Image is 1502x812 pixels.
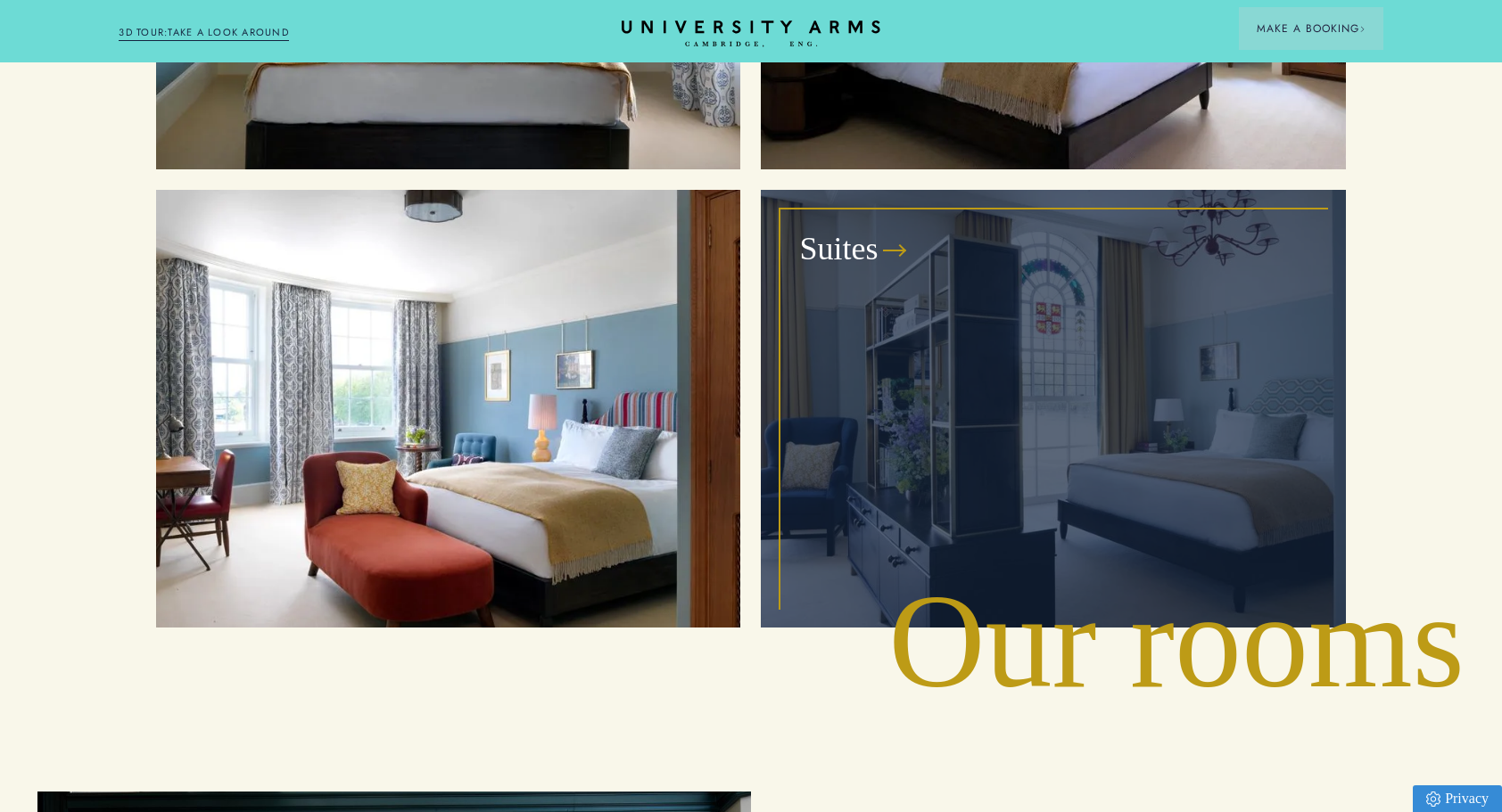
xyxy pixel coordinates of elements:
span: Make a Booking [1257,21,1366,37]
img: Arrow icon [1359,26,1366,32]
button: Make a BookingArrow icon [1239,7,1383,50]
a: Privacy [1413,785,1502,812]
a: image-4079943e4172a87360611e38504334cce5890dd9-8272x6200-jpg Suites [761,190,1345,627]
img: Privacy [1426,791,1440,807]
a: 3D TOUR:TAKE A LOOK AROUND [119,25,289,41]
a: image-7e5c38f615728aa2258552bb1afed8804de772c8-8272x6200-jpg [156,190,740,627]
h3: Suites [799,228,878,271]
a: Home [622,21,880,48]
